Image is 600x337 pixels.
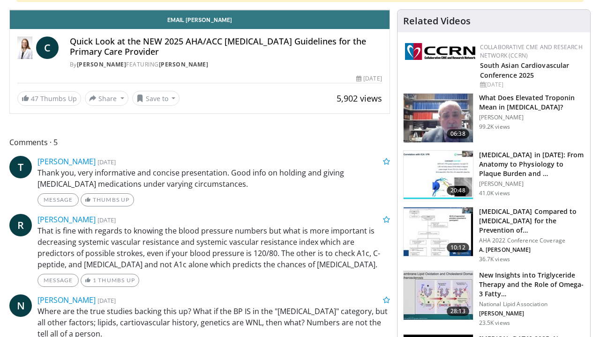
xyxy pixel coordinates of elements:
p: A. [PERSON_NAME] [479,246,585,254]
p: [PERSON_NAME] [479,180,585,188]
div: By FEATURING [70,60,382,69]
span: 10:12 [447,243,469,252]
a: Collaborative CME and Research Network (CCRN) [480,43,583,59]
a: 20:48 [MEDICAL_DATA] in [DATE]: From Anatomy to Physiology to Plaque Burden and … [PERSON_NAME] 4... [403,150,585,200]
span: Comments 5 [9,136,390,148]
h3: [MEDICAL_DATA] Compared to [MEDICAL_DATA] for the Prevention of… [479,207,585,235]
h3: What Does Elevated Troponin Mean in [MEDICAL_DATA]? [479,93,585,112]
p: 99.2K views [479,123,510,131]
h4: Related Videos [403,15,471,27]
a: Message [37,274,79,287]
p: Thank you, very informative and concise presentation. Good info on holding and giving [MEDICAL_DA... [37,167,390,190]
small: [DATE] [97,216,116,224]
img: 45ea033d-f728-4586-a1ce-38957b05c09e.150x105_q85_crop-smart_upscale.jpg [404,271,473,320]
span: 06:38 [447,129,469,139]
p: National Lipid Association [479,300,585,308]
p: 23.5K views [479,319,510,327]
p: [PERSON_NAME] [479,310,585,317]
span: 1 [93,277,97,284]
p: 36.7K views [479,256,510,263]
a: [PERSON_NAME] [77,60,127,68]
a: R [9,214,32,236]
button: Save to [132,91,180,106]
img: 98daf78a-1d22-4ebe-927e-10afe95ffd94.150x105_q85_crop-smart_upscale.jpg [404,94,473,142]
a: [PERSON_NAME] [37,214,96,225]
a: South Asian Cardiovascular Conference 2025 [480,61,570,80]
a: [PERSON_NAME] [37,295,96,305]
a: [PERSON_NAME] [37,156,96,167]
a: 1 Thumbs Up [81,274,139,287]
small: [DATE] [97,296,116,305]
span: 47 [31,94,38,103]
a: 10:12 [MEDICAL_DATA] Compared to [MEDICAL_DATA] for the Prevention of… AHA 2022 Conference Covera... [403,207,585,263]
a: C [36,37,59,59]
a: N [9,294,32,317]
a: [PERSON_NAME] [159,60,209,68]
a: 06:38 What Does Elevated Troponin Mean in [MEDICAL_DATA]? [PERSON_NAME] 99.2K views [403,93,585,143]
a: T [9,156,32,178]
img: 823da73b-7a00-425d-bb7f-45c8b03b10c3.150x105_q85_crop-smart_upscale.jpg [404,151,473,199]
p: That is fine with regards to knowing the blood pressure numbers but what is more important is dec... [37,225,390,270]
p: AHA 2022 Conference Coverage [479,237,585,244]
a: Thumbs Up [81,193,134,206]
a: 47 Thumbs Up [17,91,81,106]
span: 28:13 [447,307,469,316]
img: Dr. Catherine P. Benziger [17,37,32,59]
a: Email [PERSON_NAME] [10,10,390,29]
small: [DATE] [97,158,116,166]
h3: New Insights into Triglyceride Therapy and the Role of Omega-3 Fatty… [479,271,585,299]
p: [PERSON_NAME] [479,114,585,121]
div: [DATE] [480,81,583,89]
a: 28:13 New Insights into Triglyceride Therapy and the Role of Omega-3 Fatty… National Lipid Associ... [403,271,585,327]
h4: Quick Look at the NEW 2025 AHA/ACC [MEDICAL_DATA] Guidelines for the Primary Care Provider [70,37,382,57]
button: Share [85,91,128,106]
span: 5,902 views [337,93,382,104]
p: 41.0K views [479,190,510,197]
h3: [MEDICAL_DATA] in [DATE]: From Anatomy to Physiology to Plaque Burden and … [479,150,585,178]
span: 20:48 [447,186,469,195]
img: a04ee3ba-8487-4636-b0fb-5e8d268f3737.png.150x105_q85_autocrop_double_scale_upscale_version-0.2.png [405,43,475,60]
a: Message [37,193,79,206]
img: 7c0f9b53-1609-4588-8498-7cac8464d722.150x105_q85_crop-smart_upscale.jpg [404,207,473,256]
div: [DATE] [356,74,382,83]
